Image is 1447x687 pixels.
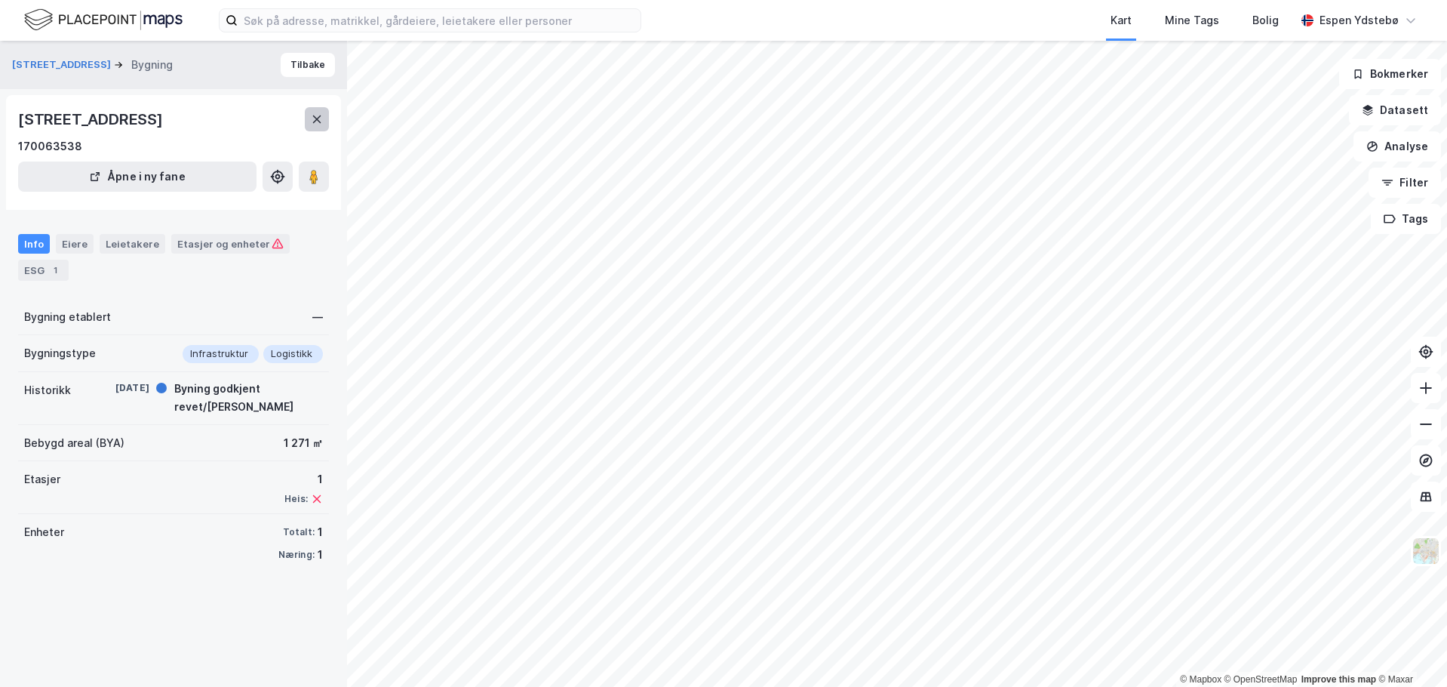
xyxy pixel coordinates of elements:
iframe: Chat Widget [1372,615,1447,687]
div: Historikk [24,381,71,399]
div: Espen Ydstebø [1320,11,1399,29]
button: [STREET_ADDRESS] [12,57,114,72]
div: [STREET_ADDRESS] [18,107,166,131]
button: Bokmerker [1339,59,1441,89]
div: ESG [18,260,69,281]
button: Tags [1371,204,1441,234]
div: Heis: [284,493,308,505]
div: Eiere [56,234,94,254]
div: Mine Tags [1165,11,1219,29]
div: Etasjer [24,470,60,488]
button: Analyse [1353,131,1441,162]
img: Z [1412,537,1440,565]
div: Bygning [131,56,173,74]
div: Bygningstype [24,344,96,362]
div: 1 [284,470,323,488]
div: Kart [1111,11,1132,29]
div: 1 [318,546,323,564]
div: Næring: [278,549,315,561]
a: OpenStreetMap [1224,674,1298,685]
div: 170063538 [18,137,82,156]
img: logo.f888ab2527a4732fd821a326f86c7f29.svg [24,7,183,33]
a: Mapbox [1180,674,1221,685]
div: 1 [48,263,63,278]
div: Leietakere [100,234,165,254]
div: 1 [318,523,323,541]
button: Datasett [1349,95,1441,125]
div: Byning godkjent revet/[PERSON_NAME] [174,380,323,416]
input: Søk på adresse, matrikkel, gårdeiere, leietakere eller personer [238,9,641,32]
div: Bebygd areal (BYA) [24,434,124,452]
a: Improve this map [1301,674,1376,685]
div: Kontrollprogram for chat [1372,615,1447,687]
div: [DATE] [89,381,149,395]
button: Tilbake [281,53,335,77]
div: Enheter [24,523,64,541]
div: — [312,308,323,326]
div: 1 271 ㎡ [284,434,323,452]
button: Filter [1369,168,1441,198]
div: Bolig [1252,11,1279,29]
div: Totalt: [283,526,315,538]
div: Bygning etablert [24,308,111,326]
div: Info [18,234,50,254]
div: Etasjer og enheter [177,237,284,251]
button: Åpne i ny fane [18,162,257,192]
